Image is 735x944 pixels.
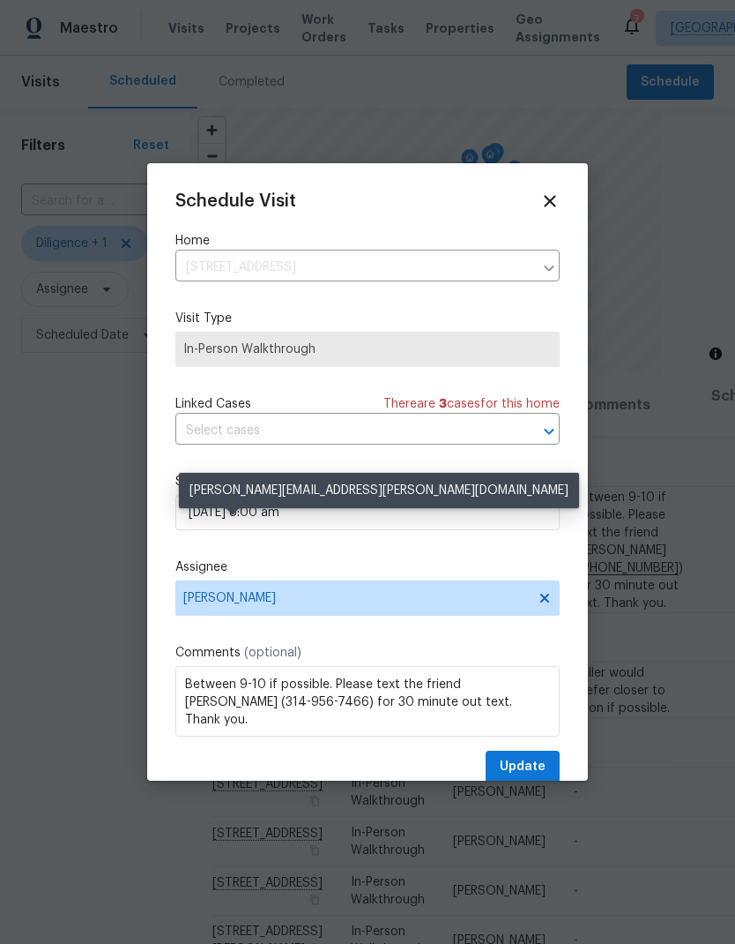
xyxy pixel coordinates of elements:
[183,341,552,358] span: In-Person Walkthrough
[175,395,251,413] span: Linked Cases
[244,647,301,659] span: (optional)
[175,232,560,250] label: Home
[537,419,561,444] button: Open
[175,473,560,491] label: Scheduled Date
[175,666,560,737] textarea: Between 9-10 if possible. Please text the friend [PERSON_NAME] (314-956-7466) for 30 minute out t...
[175,495,560,530] input: M/D/YYYY
[500,756,546,778] span: Update
[439,398,447,410] span: 3
[175,192,296,210] span: Schedule Visit
[540,191,560,211] span: Close
[179,473,579,508] div: [PERSON_NAME][EMAIL_ADDRESS][PERSON_NAME][DOMAIN_NAME]
[183,591,529,605] span: [PERSON_NAME]
[175,644,560,662] label: Comments
[175,254,533,281] input: Enter in an address
[486,751,560,783] button: Update
[175,558,560,576] label: Assignee
[383,395,560,413] span: There are case s for this home
[175,417,510,445] input: Select cases
[175,310,560,327] label: Visit Type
